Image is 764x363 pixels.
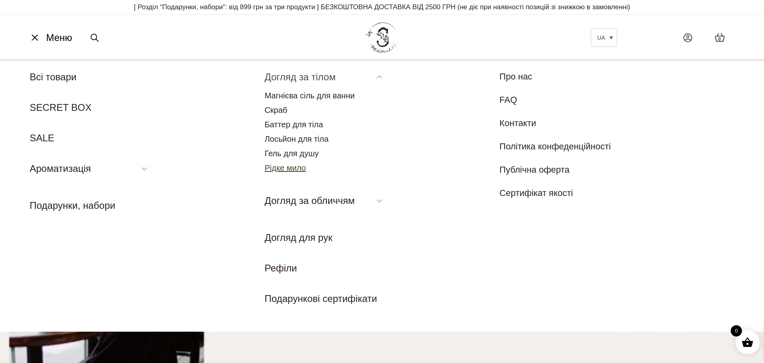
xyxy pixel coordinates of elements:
[265,232,332,243] a: Догляд для рук
[499,165,569,175] a: Публічна оферта
[265,91,355,100] a: Магнієва сіль для ванни
[30,163,91,174] a: Ароматизація
[265,149,319,158] a: Гель для душу
[265,293,377,304] a: Подарункові сертифікати
[30,71,77,82] a: Всі товари
[718,36,721,43] span: 0
[366,22,398,53] img: BY SADOVSKIY
[591,28,617,47] a: UA
[265,120,323,129] a: Баттер для тіла
[707,25,733,50] a: 0
[499,95,517,105] a: FAQ
[499,118,536,128] a: Контакти
[499,71,532,82] a: Про нас
[265,135,329,143] a: Лосьйон для тіла
[499,141,611,151] a: Політика конфеденційності
[265,106,288,114] a: Скраб
[597,35,605,41] span: UA
[30,102,91,113] a: SECRET BOX
[265,263,297,273] a: Рефіли
[731,325,742,336] span: 0
[265,71,336,82] a: Догляд за тілом
[46,31,72,45] span: Меню
[30,133,54,143] a: SALE
[499,188,573,198] a: Сертифікат якості
[26,30,75,45] button: Меню
[265,195,355,206] a: Догляд за обличчям
[30,200,115,211] a: Подарунки, набори
[265,163,306,172] a: Рідке мило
